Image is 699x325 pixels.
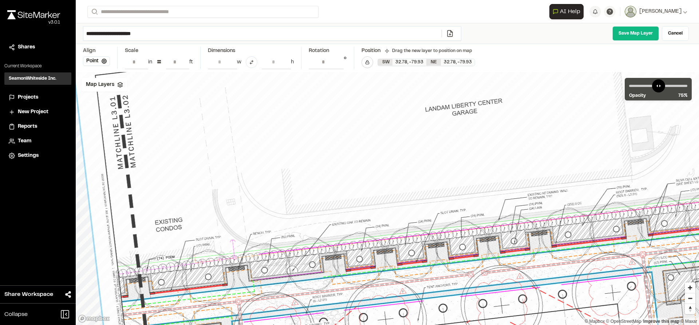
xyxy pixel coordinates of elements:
span: 75 % [678,92,687,99]
a: Mapbox [585,319,605,324]
div: in [148,58,152,66]
h3: SeamonWhiteside Inc. [9,75,56,82]
a: Map feedback [643,319,679,324]
div: Position [362,47,380,55]
div: ° [344,55,347,69]
button: Zoom in [685,282,695,293]
span: Share Workspace [4,290,53,299]
span: AI Help [560,7,580,16]
button: Point [83,56,110,66]
button: [PERSON_NAME] [625,6,687,17]
img: rebrand.png [7,10,60,19]
span: Collapse [4,310,28,319]
span: Team [18,137,31,145]
a: Settings [9,152,67,160]
span: Reports [18,123,37,131]
div: NE [426,59,441,66]
span: [PERSON_NAME] [639,8,682,16]
p: Current Workspace [4,63,71,70]
div: SW 32.77847074063776, -79.93266450349353 | NE 32.77912787638266, -79.93149211729187 [378,59,475,66]
a: Team [9,137,67,145]
a: New Project [9,108,67,116]
div: Scale [125,47,138,55]
a: Maxar [680,319,697,324]
div: Rotation [309,47,347,55]
button: Reset bearing to north [685,304,695,314]
button: Open AI Assistant [549,4,584,19]
button: Lock Map Layer Position [362,56,373,68]
div: 32.78 , -79.93 [441,59,475,66]
div: Align [83,47,110,55]
div: Dimensions [208,47,294,55]
span: Shares [18,43,35,51]
a: Mapbox logo [78,314,110,323]
span: Projects [18,94,38,102]
span: Settings [18,152,39,160]
div: = [157,56,162,68]
div: w [237,58,241,66]
a: Cancel [662,26,689,41]
div: Open AI Assistant [549,4,587,19]
a: Projects [9,94,67,102]
a: OpenStreetMap [606,319,641,324]
div: 32.78 , -79.93 [392,59,426,66]
div: Oh geez...please don't... [7,19,60,26]
a: Add/Change File [442,30,458,37]
div: ft [189,58,193,66]
img: User [625,6,636,17]
div: SW [378,59,392,66]
a: Save Map Layer [612,26,659,41]
span: New Project [18,108,48,116]
a: Reports [9,123,67,131]
div: h [291,58,294,66]
div: Drag the new layer to position on map [385,48,472,54]
span: Opacity [629,92,646,99]
canvas: Map [76,72,699,325]
span: Map Layers [86,81,114,89]
a: Shares [9,43,67,51]
button: Search [87,6,100,18]
button: Zoom out [685,293,695,304]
